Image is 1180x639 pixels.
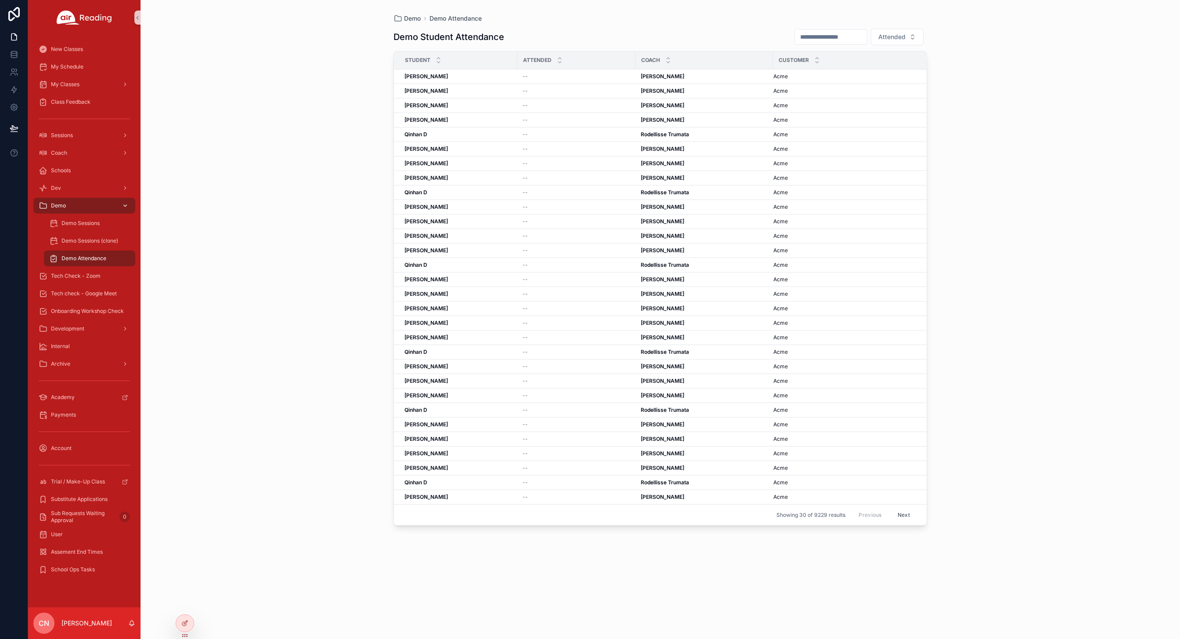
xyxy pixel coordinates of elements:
a: -- [523,131,630,138]
strong: [PERSON_NAME] [404,232,448,239]
a: [PERSON_NAME] [641,494,768,501]
strong: Rodellisse Trumata [641,131,689,138]
span: -- [523,392,528,399]
strong: [PERSON_NAME] [404,305,448,312]
strong: [PERSON_NAME] [641,363,684,370]
strong: [PERSON_NAME] [641,305,684,312]
a: [PERSON_NAME] [641,392,768,399]
a: Acme [773,276,915,283]
span: Acme [773,407,788,414]
a: Tech Check - Zoom [33,268,135,284]
a: Acme [773,261,915,269]
a: Acme [773,87,915,94]
a: User [33,526,135,542]
a: [PERSON_NAME] [641,174,768,182]
strong: [PERSON_NAME] [404,276,448,283]
span: -- [523,160,528,167]
a: -- [523,203,630,211]
span: Acme [773,363,788,370]
a: -- [523,494,630,501]
a: -- [523,290,630,298]
strong: Rodellisse Trumata [641,407,689,413]
a: Acme [773,465,915,472]
a: [PERSON_NAME] [641,232,768,240]
a: Qinhan D [404,131,512,138]
strong: [PERSON_NAME] [641,116,684,123]
strong: [PERSON_NAME] [404,102,448,109]
span: Substitute Applications [51,496,108,503]
a: [PERSON_NAME] [641,305,768,312]
a: Demo [33,198,135,214]
span: Academy [51,394,75,401]
span: Acme [773,436,788,443]
a: Acme [773,378,915,385]
a: Rodellisse Trumata [641,407,768,414]
span: -- [523,334,528,341]
a: Demo Attendance [44,251,135,266]
strong: [PERSON_NAME] [641,450,684,457]
strong: [PERSON_NAME] [641,378,684,384]
strong: [PERSON_NAME] [404,363,448,370]
strong: [PERSON_NAME] [641,174,684,181]
a: -- [523,218,630,225]
strong: [PERSON_NAME] [641,494,684,500]
a: [PERSON_NAME] [641,319,768,327]
strong: [PERSON_NAME] [641,290,684,297]
span: Acme [773,349,788,356]
strong: [PERSON_NAME] [641,218,684,225]
strong: [PERSON_NAME] [404,392,448,399]
span: -- [523,305,528,312]
span: -- [523,116,528,123]
span: Acme [773,261,788,269]
a: Academy [33,389,135,405]
a: [PERSON_NAME] [641,203,768,211]
span: -- [523,494,528,501]
strong: Qinhan D [404,261,427,268]
span: Account [51,445,72,452]
span: Demo Sessions [61,220,100,227]
strong: [PERSON_NAME] [641,421,684,428]
img: App logo [57,11,112,25]
span: Acme [773,160,788,167]
span: Acme [773,174,788,182]
a: [PERSON_NAME] [641,276,768,283]
a: [PERSON_NAME] [641,363,768,370]
strong: [PERSON_NAME] [404,247,448,254]
a: [PERSON_NAME] [641,290,768,298]
span: -- [523,290,528,298]
a: -- [523,145,630,152]
a: [PERSON_NAME] [641,334,768,341]
a: -- [523,261,630,269]
a: -- [523,450,630,457]
span: -- [523,261,528,269]
span: Class Feedback [51,98,90,105]
button: Next [891,508,916,522]
span: -- [523,378,528,385]
strong: [PERSON_NAME] [404,174,448,181]
span: Acme [773,131,788,138]
a: Acme [773,102,915,109]
strong: [PERSON_NAME] [404,436,448,442]
a: Acme [773,349,915,356]
a: [PERSON_NAME] [404,494,512,501]
a: -- [523,102,630,109]
a: Archive [33,356,135,372]
span: Demo [51,202,66,209]
span: -- [523,73,528,80]
a: Qinhan D [404,407,512,414]
strong: [PERSON_NAME] [404,378,448,384]
span: Schools [51,167,71,174]
strong: [PERSON_NAME] [641,334,684,341]
a: Acme [773,73,915,80]
span: Acme [773,494,788,501]
a: [PERSON_NAME] [641,436,768,443]
span: Sub Requests Waiting Approval [51,510,116,524]
a: [PERSON_NAME] [404,203,512,211]
strong: [PERSON_NAME] [404,465,448,471]
a: [PERSON_NAME] [641,116,768,123]
a: Qinhan D [404,261,512,269]
a: Acme [773,334,915,341]
a: Trial / Make-Up Class [33,474,135,490]
span: -- [523,87,528,94]
a: Acme [773,305,915,312]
